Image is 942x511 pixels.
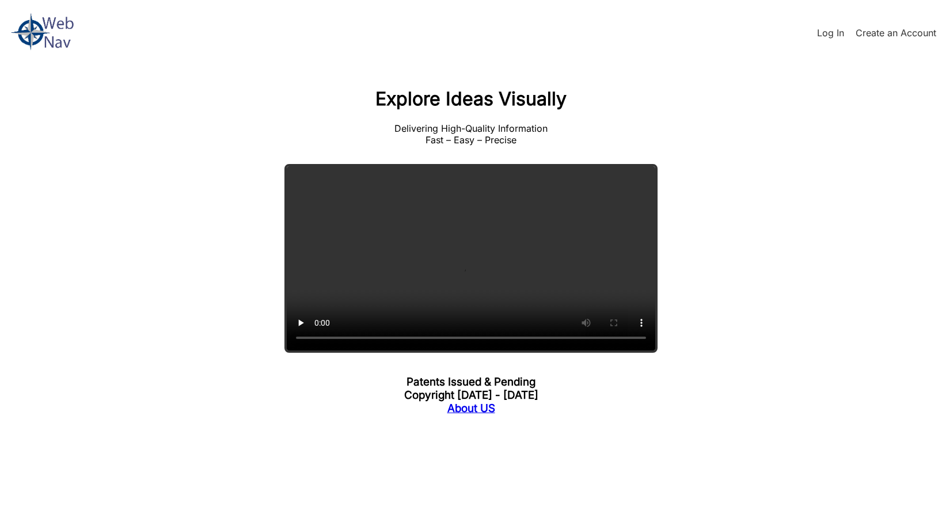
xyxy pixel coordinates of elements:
h3: Patents Issued & Pending Copyright [DATE] - [DATE] [195,375,747,415]
video: Your browser does not support the video tag. [284,164,658,353]
a: Create an Account [856,27,936,39]
a: About US [447,402,495,415]
h1: Explore Ideas Visually [195,87,747,110]
img: Your Logo [6,6,75,58]
p: Delivering High-Quality Information Fast – Easy – Precise [195,123,747,146]
a: Log In [817,27,844,39]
